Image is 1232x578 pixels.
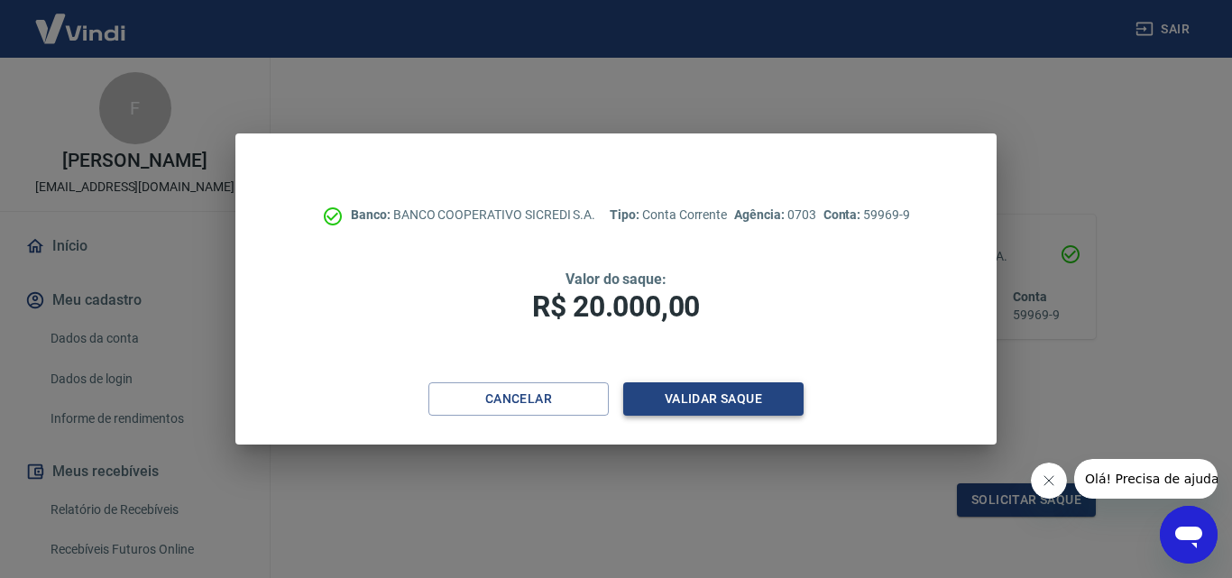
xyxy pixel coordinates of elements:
[610,207,642,222] span: Tipo:
[11,13,152,27] span: Olá! Precisa de ajuda?
[610,206,727,225] p: Conta Corrente
[532,289,700,324] span: R$ 20.000,00
[623,382,804,416] button: Validar saque
[823,207,864,222] span: Conta:
[734,207,787,222] span: Agência:
[1074,459,1218,499] iframe: Mensagem da empresa
[734,206,815,225] p: 0703
[823,206,910,225] p: 59969-9
[1031,463,1067,499] iframe: Fechar mensagem
[565,271,667,288] span: Valor do saque:
[351,207,393,222] span: Banco:
[428,382,609,416] button: Cancelar
[1160,506,1218,564] iframe: Botão para abrir a janela de mensagens
[351,206,595,225] p: BANCO COOPERATIVO SICREDI S.A.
